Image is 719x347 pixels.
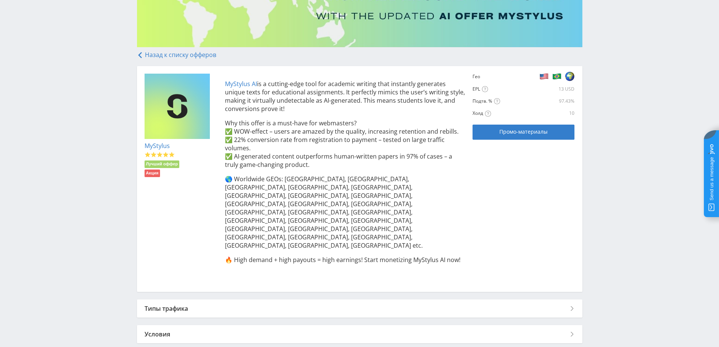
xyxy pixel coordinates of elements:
[145,74,210,139] img: e836bfbd110e4da5150580c9a99ecb16.png
[225,119,465,169] p: Why this offer is a must-have for webmasters? ✅ WOW-effect – users are amazed by the quality, inc...
[565,71,574,81] img: 8ccb95d6cbc0ca5a259a7000f084d08e.png
[498,86,574,92] div: 13 USD
[225,175,465,250] p: 🌎 Worldwide GEOs: [GEOGRAPHIC_DATA], [GEOGRAPHIC_DATA], [GEOGRAPHIC_DATA], [GEOGRAPHIC_DATA], [GE...
[542,110,574,116] div: 10
[145,170,160,177] li: Акция
[539,71,549,81] img: b2e5cb7c326a8f2fba0c03a72091f869.png
[473,110,540,117] div: Холд
[137,51,216,59] a: Назад к списку офферов
[225,256,465,264] p: 🔥 High demand + high payouts = high earnings! Start monetizing MyStylus AI now!
[473,74,497,80] div: Гео
[473,125,574,140] a: Промо-материалы
[225,80,257,88] a: MyStylus AI
[225,80,465,113] p: is a cutting-edge tool for academic writing that instantly generates unique texts for educational...
[137,325,582,343] div: Условия
[145,142,170,150] a: MyStylus
[473,98,540,105] div: Подтв. %
[473,86,497,93] div: EPL
[145,160,180,168] li: Лучший оффер
[542,98,574,104] div: 97.43%
[499,129,548,135] span: Промо-материалы
[552,71,562,81] img: f6d4d8a03f8825964ffc357a2a065abb.png
[137,299,582,318] div: Типы трафика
